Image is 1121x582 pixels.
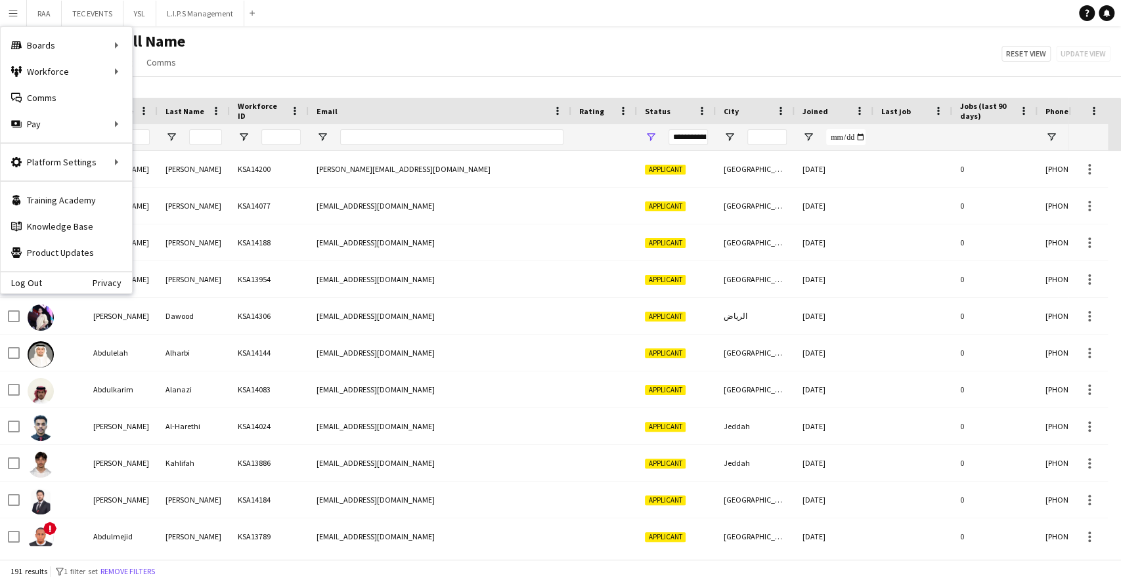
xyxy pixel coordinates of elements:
[230,224,309,260] div: KSA14188
[960,101,1014,121] span: Jobs (last 90 days)
[1,58,132,85] div: Workforce
[117,129,150,145] input: First Name Filter Input
[28,451,54,478] img: Abdullah Kahlifah
[952,151,1038,187] div: 0
[158,335,230,371] div: Alharbi
[146,56,176,68] span: Comms
[28,415,54,441] img: Abdullah Al-Harethi
[309,151,571,187] div: [PERSON_NAME][EMAIL_ADDRESS][DOMAIN_NAME]
[317,131,328,143] button: Open Filter Menu
[1001,46,1051,62] button: Reset view
[158,298,230,334] div: Dawood
[645,459,686,468] span: Applicant
[28,304,54,331] img: Abdulaziz Dawood
[158,445,230,481] div: Kahlifah
[747,129,787,145] input: City Filter Input
[724,106,739,116] span: City
[238,101,285,121] span: Workforce ID
[795,445,873,481] div: [DATE]
[230,482,309,518] div: KSA14184
[826,129,866,145] input: Joined Filter Input
[85,482,158,518] div: [PERSON_NAME]
[158,224,230,260] div: [PERSON_NAME]
[952,224,1038,260] div: 0
[317,106,338,116] span: Email
[952,188,1038,224] div: 0
[28,525,54,551] img: Abdulmejid Suleyman
[230,408,309,444] div: KSA14024
[645,532,686,542] span: Applicant
[1,149,132,175] div: Platform Settings
[579,106,604,116] span: Rating
[952,445,1038,481] div: 0
[645,106,670,116] span: Status
[141,54,181,71] a: Comms
[309,408,571,444] div: [EMAIL_ADDRESS][DOMAIN_NAME]
[795,408,873,444] div: [DATE]
[28,488,54,514] img: Abdullah Muhammed
[645,238,686,248] span: Applicant
[795,261,873,297] div: [DATE]
[43,522,56,535] span: !
[795,151,873,187] div: [DATE]
[795,518,873,554] div: [DATE]
[1,213,132,239] a: Knowledge Base
[230,518,309,554] div: KSA13789
[716,371,795,407] div: [GEOGRAPHIC_DATA]
[716,224,795,260] div: [GEOGRAPHIC_DATA]
[795,371,873,407] div: [DATE]
[230,151,309,187] div: KSA14200
[261,129,301,145] input: Workforce ID Filter Input
[952,335,1038,371] div: 0
[158,482,230,518] div: [PERSON_NAME]
[158,371,230,407] div: Alanazi
[1,111,132,137] div: Pay
[230,261,309,297] div: KSA13954
[156,1,244,26] button: L.I.P.S Management
[85,371,158,407] div: Abdulkarim
[1045,131,1057,143] button: Open Filter Menu
[716,518,795,554] div: [GEOGRAPHIC_DATA]
[309,482,571,518] div: [EMAIL_ADDRESS][DOMAIN_NAME]
[716,151,795,187] div: [GEOGRAPHIC_DATA]
[795,188,873,224] div: [DATE]
[881,106,911,116] span: Last job
[724,131,736,143] button: Open Filter Menu
[309,188,571,224] div: [EMAIL_ADDRESS][DOMAIN_NAME]
[165,131,177,143] button: Open Filter Menu
[952,298,1038,334] div: 0
[716,261,795,297] div: [GEOGRAPHIC_DATA]
[645,348,686,358] span: Applicant
[309,445,571,481] div: [EMAIL_ADDRESS][DOMAIN_NAME]
[85,445,158,481] div: [PERSON_NAME]
[85,335,158,371] div: Abdulelah
[85,298,158,334] div: [PERSON_NAME]
[62,1,123,26] button: TEC EVENTS
[645,495,686,505] span: Applicant
[802,131,814,143] button: Open Filter Menu
[716,445,795,481] div: Jeddah
[107,31,185,51] span: Full Name
[309,371,571,407] div: [EMAIL_ADDRESS][DOMAIN_NAME]
[1,187,132,213] a: Training Academy
[1,85,132,111] a: Comms
[309,224,571,260] div: [EMAIL_ADDRESS][DOMAIN_NAME]
[93,278,132,288] a: Privacy
[795,224,873,260] div: [DATE]
[1,239,132,266] a: Product Updates
[28,341,54,367] img: Abdulelah Alharbi
[309,298,571,334] div: [EMAIL_ADDRESS][DOMAIN_NAME]
[645,385,686,395] span: Applicant
[645,422,686,432] span: Applicant
[158,151,230,187] div: [PERSON_NAME]
[85,518,158,554] div: Abdulmejid
[309,518,571,554] div: [EMAIL_ADDRESS][DOMAIN_NAME]
[952,482,1038,518] div: 0
[952,371,1038,407] div: 0
[1,278,42,288] a: Log Out
[158,188,230,224] div: [PERSON_NAME]
[64,566,98,576] span: 1 filter set
[340,129,563,145] input: Email Filter Input
[165,106,204,116] span: Last Name
[85,408,158,444] div: [PERSON_NAME]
